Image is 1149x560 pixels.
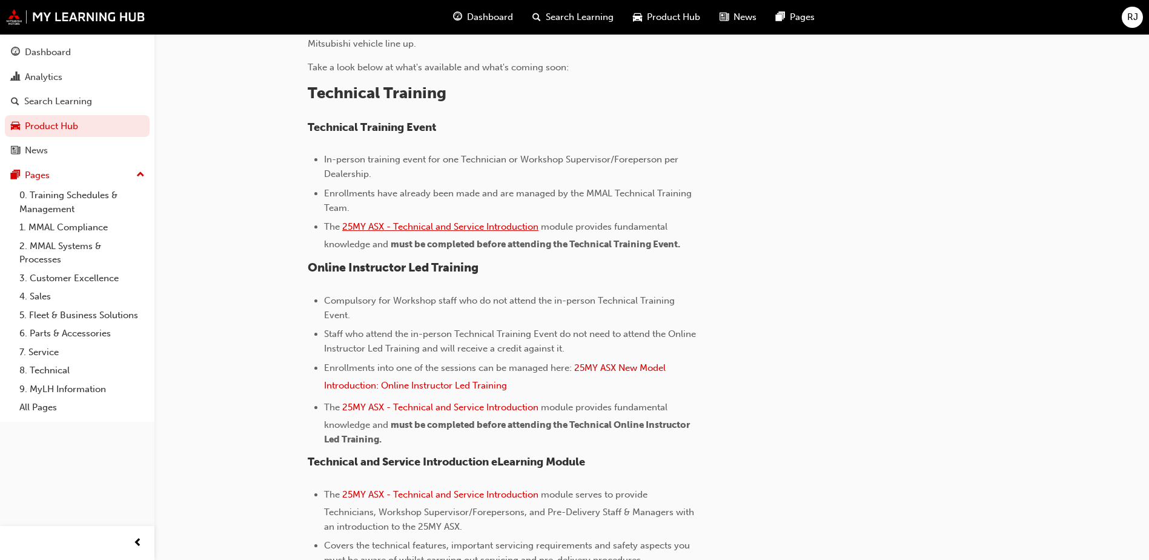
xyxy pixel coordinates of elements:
span: news-icon [720,10,729,25]
a: Search Learning [5,90,150,113]
span: Dashboard [467,10,513,24]
span: Compulsory for Workshop staff who do not attend the in-person Technical Training Event. [324,295,677,321]
a: 6. Parts & Accessories [15,324,150,343]
span: Technical Training [308,84,446,102]
span: The [324,489,340,500]
span: Technical and Service Introduction eLearning Module [308,455,585,468]
a: Analytics [5,66,150,88]
a: pages-iconPages [766,5,824,30]
a: 9. MyLH Information [15,380,150,399]
img: mmal [6,9,145,25]
div: News [25,144,48,158]
a: Product Hub [5,115,150,138]
span: The MMAL Network Training Team is starting to ramp up our training offering to ensure Dealership ... [308,9,677,49]
div: Search Learning [24,95,92,108]
a: car-iconProduct Hub [623,5,710,30]
button: RJ [1122,7,1143,28]
span: chart-icon [11,72,20,83]
a: guage-iconDashboard [443,5,523,30]
span: Search Learning [546,10,614,24]
span: RJ [1127,10,1138,24]
span: Take a look below at what's available and what's coming soon: [308,62,569,73]
a: news-iconNews [710,5,766,30]
span: guage-icon [11,47,20,58]
a: 25MY ASX - Technical and Service Introduction [342,402,538,413]
div: Analytics [25,70,62,84]
a: 7. Service [15,343,150,362]
span: up-icon [136,167,145,183]
span: search-icon [11,96,19,107]
a: 2. MMAL Systems & Processes [15,237,150,269]
span: guage-icon [453,10,462,25]
span: Online Instructor Led Training [308,261,478,275]
span: must be completed before attending the Technical Training Event. [391,239,680,250]
span: Staff who attend the in-person Technical Training Event do not need to attend the Online Instruct... [324,328,698,354]
span: Enrollments into one of the sessions can be managed here: [324,362,572,373]
a: 25MY ASX - Technical and Service Introduction [342,489,538,500]
span: News [733,10,757,24]
span: news-icon [11,145,20,156]
span: car-icon [11,121,20,132]
span: pages-icon [11,170,20,181]
span: In-person training event for one Technician or Workshop Supervisor/Foreperson per Dealership. [324,154,681,179]
button: Pages [5,164,150,187]
a: 25MY ASX New Model Introduction: Online Instructor Led Training [324,362,668,391]
span: search-icon [532,10,541,25]
a: 8. Technical [15,361,150,380]
a: 5. Fleet & Business Solutions [15,306,150,325]
a: search-iconSearch Learning [523,5,623,30]
span: Enrollments have already been made and are managed by the MMAL Technical Training Team. [324,188,694,213]
a: Dashboard [5,41,150,64]
div: Dashboard [25,45,71,59]
span: Technical Training Event [308,121,436,134]
a: 4. Sales [15,287,150,306]
span: prev-icon [133,536,142,551]
a: News [5,139,150,162]
span: The [324,221,340,232]
a: 25MY ASX - Technical and Service Introduction [342,221,538,232]
div: Pages [25,168,50,182]
span: Pages [790,10,815,24]
a: 1. MMAL Compliance [15,218,150,237]
span: pages-icon [776,10,785,25]
span: Product Hub [647,10,700,24]
button: DashboardAnalyticsSearch LearningProduct HubNews [5,39,150,164]
span: must be completed before attending the Technical Online Instructor Led Training. [324,419,692,445]
a: 3. Customer Excellence [15,269,150,288]
span: The [324,402,340,413]
span: car-icon [633,10,642,25]
a: All Pages [15,398,150,417]
a: 0. Training Schedules & Management [15,186,150,218]
span: module serves to provide Technicians, Workshop Supervisor/Forepersons, and Pre-Delivery Staff & M... [324,489,697,532]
